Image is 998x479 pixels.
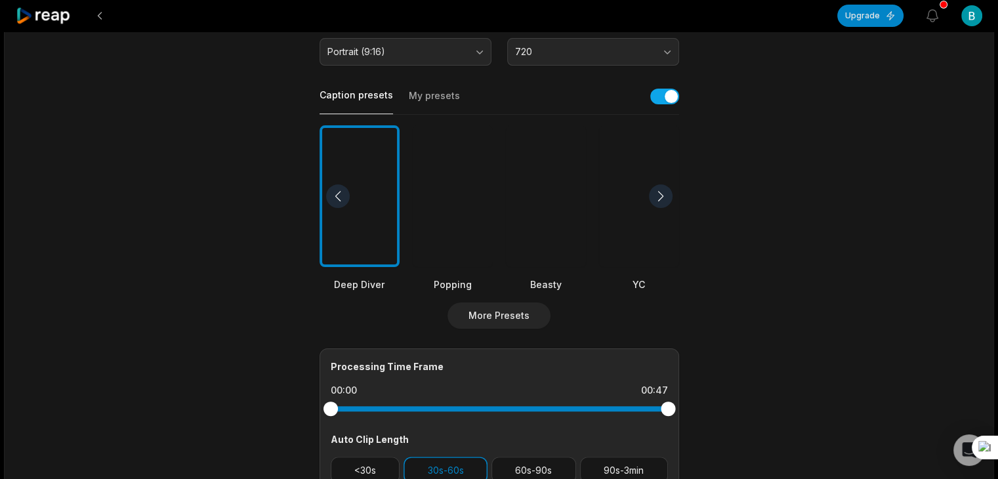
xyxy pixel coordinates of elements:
div: Popping [413,278,493,291]
div: Beasty [506,278,586,291]
div: 00:47 [641,384,668,397]
button: My presets [409,89,460,114]
button: Caption presets [320,89,393,114]
div: YC [599,278,679,291]
button: More Presets [447,302,551,329]
button: Portrait (9:16) [320,38,491,66]
div: Open Intercom Messenger [953,434,985,466]
div: Auto Clip Length [331,432,668,446]
span: Portrait (9:16) [327,46,465,58]
span: 720 [515,46,653,58]
div: Processing Time Frame [331,360,668,373]
div: 00:00 [331,384,357,397]
button: Upgrade [837,5,904,27]
div: Deep Diver [320,278,400,291]
button: 720 [507,38,679,66]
